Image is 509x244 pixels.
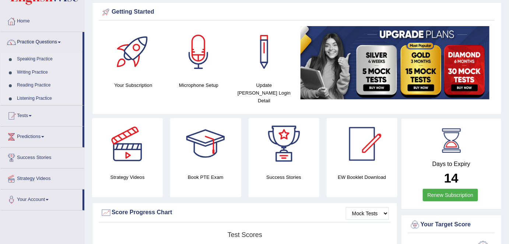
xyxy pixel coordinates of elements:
div: Your Target Score [410,219,493,230]
h4: Success Stories [249,173,319,181]
a: Practice Questions [0,32,83,50]
a: Strategy Videos [0,169,84,187]
img: small5.jpg [301,26,489,99]
b: 14 [444,171,459,185]
a: Listening Practice [14,92,83,105]
a: Home [0,11,84,29]
h4: Update [PERSON_NAME] Login Detail [235,81,293,105]
a: Reading Practice [14,79,83,92]
div: Score Progress Chart [101,207,389,218]
h4: EW Booklet Download [327,173,397,181]
a: Predictions [0,127,83,145]
div: Getting Started [101,7,493,18]
a: Tests [0,106,83,124]
a: Renew Subscription [423,189,478,201]
h4: Strategy Videos [92,173,163,181]
h4: Your Subscription [104,81,162,89]
tspan: Test scores [228,231,262,238]
a: Speaking Practice [14,53,83,66]
h4: Days to Expiry [410,161,493,167]
a: Success Stories [0,148,84,166]
h4: Book PTE Exam [170,173,241,181]
a: Writing Practice [14,66,83,79]
a: Your Account [0,190,83,208]
h4: Microphone Setup [170,81,228,89]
